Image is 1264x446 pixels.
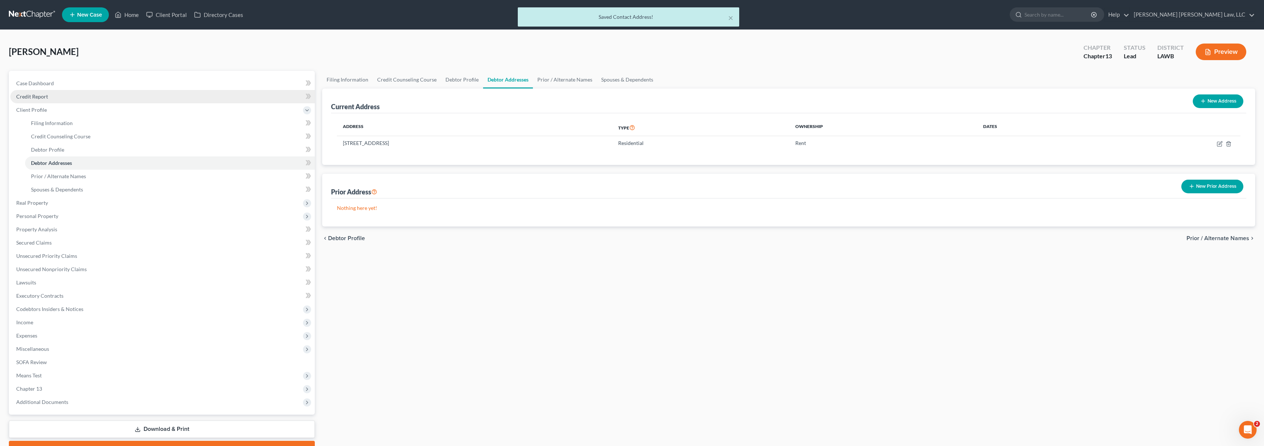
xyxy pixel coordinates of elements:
span: Credit Counseling Course [31,133,90,139]
a: SOFA Review [10,356,315,369]
th: Ownership [789,119,977,136]
span: Unsecured Nonpriority Claims [16,266,87,272]
span: Filing Information [31,120,73,126]
a: Unsecured Nonpriority Claims [10,263,315,276]
a: Prior / Alternate Names [25,170,315,183]
button: Preview [1196,44,1246,60]
i: chevron_left [322,235,328,241]
span: Property Analysis [16,226,57,232]
a: Spouses & Dependents [25,183,315,196]
span: Miscellaneous [16,346,49,352]
a: Secured Claims [10,236,315,249]
span: Additional Documents [16,399,68,405]
div: Chapter [1084,52,1112,60]
span: Personal Property [16,213,58,219]
div: Prior Address [331,187,377,196]
a: Property Analysis [10,223,315,236]
td: Rent [789,136,977,150]
th: Type [612,119,789,136]
a: Executory Contracts [10,289,315,302]
p: Nothing here yet! [337,204,1240,212]
a: Debtor Addresses [25,156,315,170]
span: Means Test [16,372,42,378]
span: 2 [1254,421,1260,427]
span: Real Property [16,200,48,206]
a: Spouses & Dependents [597,71,658,89]
button: × [728,13,733,22]
a: Download & Print [9,421,315,438]
div: District [1157,44,1184,52]
span: Client Profile [16,107,47,113]
a: Credit Counseling Course [373,71,441,89]
a: Case Dashboard [10,77,315,90]
button: New Prior Address [1181,180,1243,193]
div: Lead [1124,52,1146,60]
td: Residential [612,136,789,150]
span: Debtor Profile [328,235,365,241]
span: Executory Contracts [16,293,63,299]
a: Debtor Profile [441,71,483,89]
a: Debtor Addresses [483,71,533,89]
span: Codebtors Insiders & Notices [16,306,83,312]
a: Filing Information [322,71,373,89]
a: Debtor Profile [25,143,315,156]
button: chevron_left Debtor Profile [322,235,365,241]
span: Chapter 13 [16,386,42,392]
span: Secured Claims [16,239,52,246]
a: Filing Information [25,117,315,130]
div: Saved Contact Address! [524,13,733,21]
a: Unsecured Priority Claims [10,249,315,263]
div: Chapter [1084,44,1112,52]
a: Credit Report [10,90,315,103]
button: Prior / Alternate Names chevron_right [1186,235,1255,241]
span: [PERSON_NAME] [9,46,79,57]
a: Prior / Alternate Names [533,71,597,89]
iframe: Intercom live chat [1239,421,1257,439]
div: Current Address [331,102,380,111]
span: Case Dashboard [16,80,54,86]
button: New Address [1193,94,1243,108]
span: Income [16,319,33,325]
td: [STREET_ADDRESS] [337,136,612,150]
span: Unsecured Priority Claims [16,253,77,259]
span: SOFA Review [16,359,47,365]
span: 13 [1105,52,1112,59]
div: LAWB [1157,52,1184,60]
span: Expenses [16,332,37,339]
span: Spouses & Dependents [31,186,83,193]
a: Lawsuits [10,276,315,289]
th: Address [337,119,612,136]
span: Prior / Alternate Names [1186,235,1249,241]
span: Prior / Alternate Names [31,173,86,179]
span: Lawsuits [16,279,36,286]
th: Dates [977,119,1100,136]
span: Credit Report [16,93,48,100]
a: Credit Counseling Course [25,130,315,143]
div: Status [1124,44,1146,52]
i: chevron_right [1249,235,1255,241]
span: Debtor Profile [31,146,64,153]
span: Debtor Addresses [31,160,72,166]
